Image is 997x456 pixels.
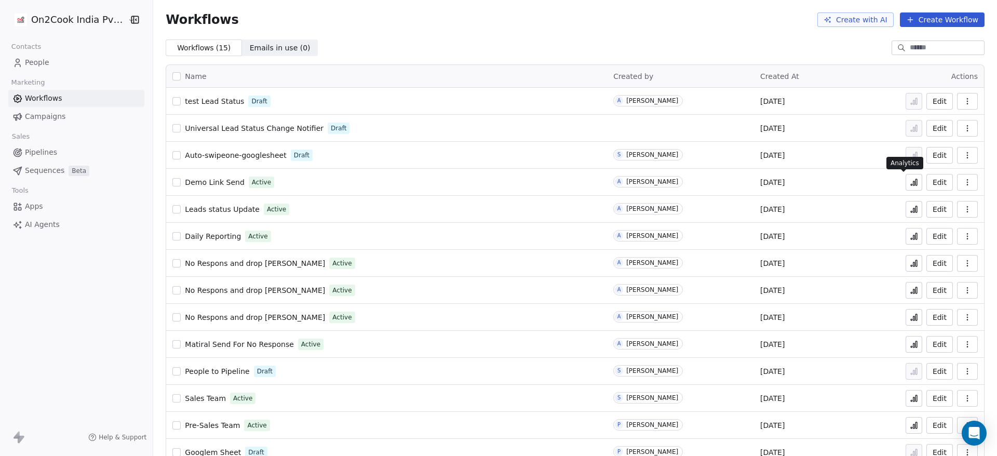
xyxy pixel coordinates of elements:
span: Sales Team [185,394,226,403]
span: Sales [7,129,34,144]
span: Active [248,232,267,241]
span: [DATE] [760,258,785,269]
a: Apps [8,198,144,215]
span: On2Cook India Pvt. Ltd. [31,13,125,26]
span: [DATE] [760,312,785,323]
span: Active [301,340,320,349]
button: Create Workflow [900,12,985,27]
button: Edit [926,120,953,137]
p: Analytics [891,159,919,167]
a: Matiral Send For No Response [185,339,293,350]
span: Workflows [25,93,62,104]
span: Universal Lead Status Change Notifier [185,124,324,132]
span: Active [332,313,352,322]
a: SequencesBeta [8,162,144,179]
button: Edit [926,282,953,299]
div: [PERSON_NAME] [626,259,678,266]
span: People to Pipeline [185,367,249,375]
a: Universal Lead Status Change Notifier [185,123,324,133]
button: Edit [926,417,953,434]
span: Created At [760,72,799,81]
span: Active [267,205,286,214]
span: [DATE] [760,393,785,404]
a: Workflows [8,90,144,107]
a: Edit [926,174,953,191]
div: [PERSON_NAME] [626,394,678,401]
div: [PERSON_NAME] [626,448,678,455]
button: Edit [926,93,953,110]
span: [DATE] [760,150,785,160]
span: [DATE] [760,123,785,133]
div: Open Intercom Messenger [962,421,987,446]
a: No Respons and drop [PERSON_NAME] [185,285,325,296]
div: A [617,340,621,348]
span: Active [233,394,252,403]
a: People to Pipeline [185,366,249,377]
div: [PERSON_NAME] [626,178,678,185]
span: test Lead Status [185,97,244,105]
span: Auto-swipeone-googlesheet [185,151,286,159]
button: Edit [926,336,953,353]
div: S [617,151,621,159]
span: Active [247,421,266,430]
span: Tools [7,183,33,198]
button: Edit [926,309,953,326]
div: [PERSON_NAME] [626,97,678,104]
span: Leads status Update [185,205,260,213]
button: Edit [926,147,953,164]
span: Apps [25,201,43,212]
span: [DATE] [760,285,785,296]
div: A [617,178,621,186]
span: [DATE] [760,231,785,242]
span: [DATE] [760,366,785,377]
span: Draft [331,124,346,133]
div: A [617,232,621,240]
span: Sequences [25,165,64,176]
button: Edit [926,255,953,272]
span: Pre-Sales Team [185,421,240,430]
a: Pre-Sales Team [185,420,240,431]
span: Help & Support [99,433,146,441]
a: test Lead Status [185,96,244,106]
img: on2cook%20logo-04%20copy.jpg [15,14,27,26]
span: People [25,57,49,68]
span: [DATE] [760,204,785,214]
a: Campaigns [8,108,144,125]
span: Draft [294,151,309,160]
div: [PERSON_NAME] [626,313,678,320]
div: A [617,205,621,213]
div: A [617,286,621,294]
span: Emails in use ( 0 ) [250,43,311,53]
div: [PERSON_NAME] [626,421,678,428]
a: Auto-swipeone-googlesheet [185,150,286,160]
span: Created by [613,72,653,81]
a: AI Agents [8,216,144,233]
div: P [617,421,621,429]
a: No Respons and drop [PERSON_NAME] [185,312,325,323]
div: [PERSON_NAME] [626,151,678,158]
span: Matiral Send For No Response [185,340,293,348]
span: Active [252,178,271,187]
a: Daily Reporting [185,231,241,242]
span: Contacts [7,39,46,55]
div: S [617,394,621,402]
div: [PERSON_NAME] [626,340,678,347]
a: People [8,54,144,71]
span: [DATE] [760,177,785,187]
span: Active [332,286,352,295]
div: A [617,97,621,105]
div: P [617,448,621,456]
a: Pipelines [8,144,144,161]
button: Edit [926,201,953,218]
button: Edit [926,363,953,380]
a: Help & Support [88,433,146,441]
button: On2Cook India Pvt. Ltd. [12,11,121,29]
a: Leads status Update [185,204,260,214]
div: A [617,313,621,321]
